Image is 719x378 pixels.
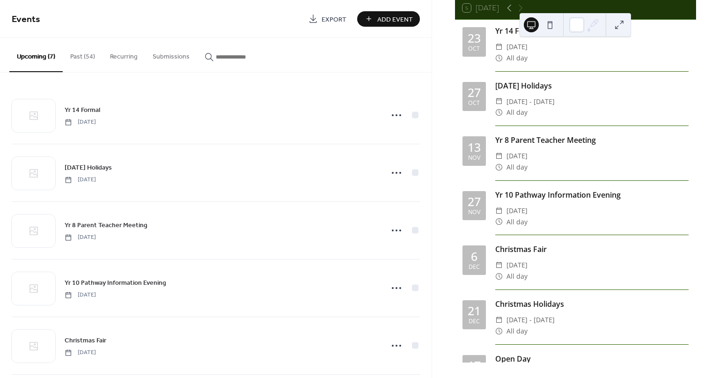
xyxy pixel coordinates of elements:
[506,96,555,107] span: [DATE] - [DATE]
[65,291,96,299] span: [DATE]
[495,259,503,271] div: ​
[357,11,420,27] button: Add Event
[65,163,112,173] span: [DATE] Holidays
[469,319,480,325] div: Dec
[506,259,528,271] span: [DATE]
[9,38,63,72] button: Upcoming (7)
[468,209,480,215] div: Nov
[495,162,503,173] div: ​
[495,205,503,216] div: ​
[322,15,346,24] span: Export
[506,205,528,216] span: [DATE]
[65,277,166,288] a: Yr 10 Pathway Information Evening
[506,107,528,118] span: All day
[506,216,528,228] span: All day
[506,41,528,52] span: [DATE]
[495,80,689,91] div: [DATE] Holidays
[495,134,689,146] div: Yr 8 Parent Teacher Meeting
[65,335,106,346] a: Christmas Fair
[468,155,480,161] div: Nov
[495,353,689,364] div: Open Day
[471,251,477,262] div: 6
[12,10,40,29] span: Events
[468,196,481,208] div: 27
[145,38,197,71] button: Submissions
[65,348,96,357] span: [DATE]
[506,52,528,64] span: All day
[469,264,480,270] div: Dec
[468,32,481,44] div: 23
[65,336,106,346] span: Christmas Fair
[65,278,166,288] span: Yr 10 Pathway Information Evening
[495,314,503,326] div: ​
[495,107,503,118] div: ​
[65,233,96,242] span: [DATE]
[377,15,413,24] span: Add Event
[65,162,112,173] a: [DATE] Holidays
[65,105,100,115] span: Yr 14 Formal
[468,141,481,153] div: 13
[468,360,481,371] div: 17
[495,150,503,162] div: ​
[495,96,503,107] div: ​
[506,150,528,162] span: [DATE]
[506,326,528,337] span: All day
[495,326,503,337] div: ​
[468,87,481,98] div: 27
[495,189,689,200] div: Yr 10 Pathway Information Evening
[506,271,528,282] span: All day
[506,314,555,326] span: [DATE] - [DATE]
[65,104,100,115] a: Yr 14 Formal
[495,41,503,52] div: ​
[495,298,689,310] div: Christmas Holidays
[63,38,103,71] button: Past (54)
[65,220,147,230] a: Yr 8 Parent Teacher Meeting
[468,305,481,317] div: 21
[495,52,503,64] div: ​
[495,271,503,282] div: ​
[103,38,145,71] button: Recurring
[495,25,689,37] div: Yr 14 Formal
[506,162,528,173] span: All day
[495,244,689,255] div: Christmas Fair
[65,118,96,126] span: [DATE]
[301,11,353,27] a: Export
[65,176,96,184] span: [DATE]
[495,216,503,228] div: ​
[468,46,480,52] div: Oct
[468,100,480,106] div: Oct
